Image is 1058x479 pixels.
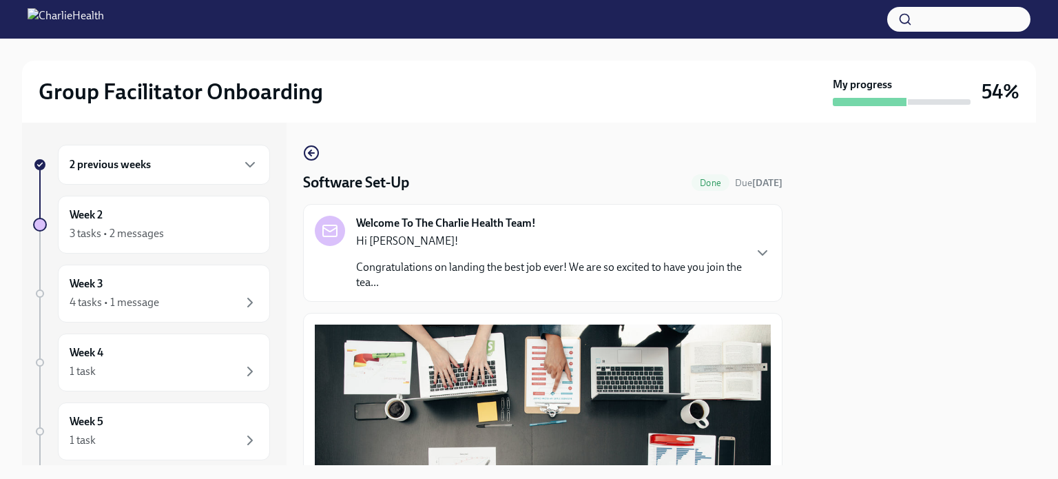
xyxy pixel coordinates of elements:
[70,364,96,379] div: 1 task
[39,78,323,105] h2: Group Facilitator Onboarding
[28,8,104,30] img: CharlieHealth
[692,178,729,188] span: Done
[58,145,270,185] div: 2 previous weeks
[735,177,782,189] span: Due
[303,172,409,193] h4: Software Set-Up
[70,433,96,448] div: 1 task
[833,77,892,92] strong: My progress
[70,295,159,310] div: 4 tasks • 1 message
[70,276,103,292] h6: Week 3
[752,177,782,189] strong: [DATE]
[70,414,103,429] h6: Week 5
[33,196,270,254] a: Week 23 tasks • 2 messages
[70,345,103,360] h6: Week 4
[33,402,270,460] a: Week 51 task
[982,79,1019,104] h3: 54%
[70,157,151,172] h6: 2 previous weeks
[356,234,743,249] p: Hi [PERSON_NAME]!
[356,216,536,231] strong: Welcome To The Charlie Health Team!
[356,260,743,290] p: Congratulations on landing the best job ever! We are so excited to have you join the tea...
[70,207,103,223] h6: Week 2
[70,226,164,241] div: 3 tasks • 2 messages
[33,265,270,323] a: Week 34 tasks • 1 message
[33,334,270,391] a: Week 41 task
